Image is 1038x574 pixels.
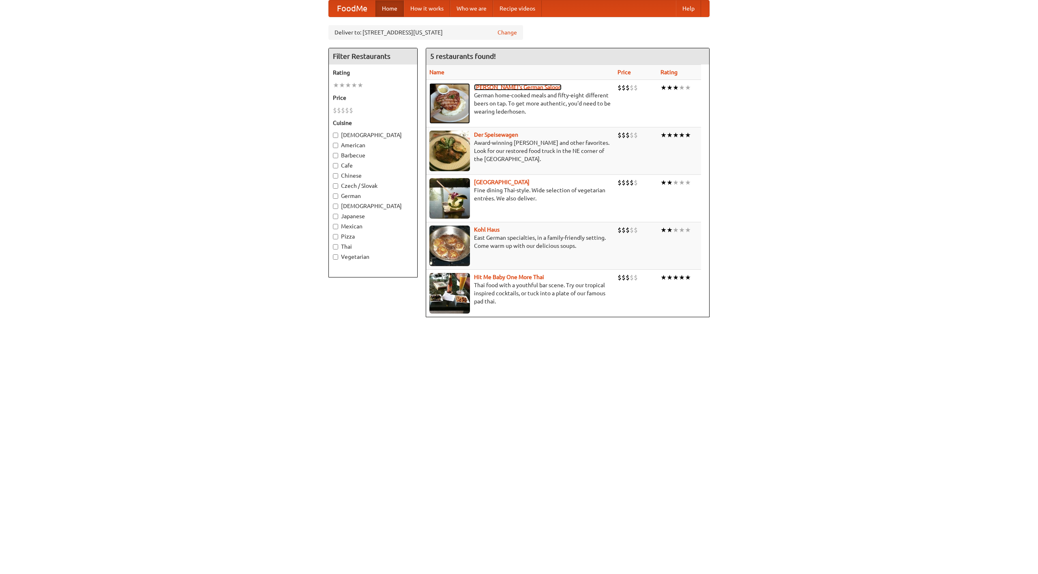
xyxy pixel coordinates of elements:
img: speisewagen.jpg [429,131,470,171]
label: American [333,141,413,149]
input: Mexican [333,224,338,229]
li: ★ [679,178,685,187]
img: babythai.jpg [429,273,470,314]
li: ★ [661,273,667,282]
label: [DEMOGRAPHIC_DATA] [333,202,413,210]
input: Barbecue [333,153,338,158]
li: ★ [661,226,667,234]
li: ★ [661,83,667,92]
input: German [333,193,338,199]
li: ★ [661,131,667,140]
a: [GEOGRAPHIC_DATA] [474,179,530,185]
img: satay.jpg [429,178,470,219]
a: Name [429,69,444,75]
li: $ [622,83,626,92]
li: ★ [333,81,339,90]
a: [PERSON_NAME]'s German Saloon [474,84,562,90]
div: Deliver to: [STREET_ADDRESS][US_STATE] [328,25,523,40]
a: Recipe videos [493,0,542,17]
li: $ [618,273,622,282]
li: ★ [673,226,679,234]
a: Change [498,28,517,37]
p: German home-cooked meals and fifty-eight different beers on tap. To get more authentic, you'd nee... [429,91,611,116]
li: ★ [679,226,685,234]
h5: Cuisine [333,119,413,127]
li: $ [622,226,626,234]
label: Thai [333,243,413,251]
li: $ [634,83,638,92]
li: ★ [685,131,691,140]
li: $ [349,106,353,115]
li: ★ [685,273,691,282]
label: Chinese [333,172,413,180]
li: $ [622,131,626,140]
p: East German specialties, in a family-friendly setting. Come warm up with our delicious soups. [429,234,611,250]
a: Price [618,69,631,75]
li: $ [618,178,622,187]
li: $ [634,178,638,187]
li: ★ [679,131,685,140]
li: ★ [685,178,691,187]
p: Award-winning [PERSON_NAME] and other favorites. Look for our restored food truck in the NE corne... [429,139,611,163]
a: Der Speisewagen [474,131,518,138]
li: ★ [679,83,685,92]
ng-pluralize: 5 restaurants found! [430,52,496,60]
h4: Filter Restaurants [329,48,417,64]
input: [DEMOGRAPHIC_DATA] [333,133,338,138]
li: $ [634,273,638,282]
input: Japanese [333,214,338,219]
h5: Rating [333,69,413,77]
li: $ [630,226,634,234]
label: Barbecue [333,151,413,159]
li: $ [630,273,634,282]
li: ★ [685,83,691,92]
li: $ [634,131,638,140]
li: ★ [673,178,679,187]
li: $ [626,83,630,92]
a: Help [676,0,701,17]
li: ★ [673,83,679,92]
label: Pizza [333,232,413,241]
input: Pizza [333,234,338,239]
li: ★ [667,273,673,282]
a: Rating [661,69,678,75]
p: Thai food with a youthful bar scene. Try our tropical inspired cocktails, or tuck into a plate of... [429,281,611,305]
li: ★ [351,81,357,90]
li: ★ [667,178,673,187]
img: esthers.jpg [429,83,470,124]
li: ★ [339,81,345,90]
input: American [333,143,338,148]
li: ★ [667,131,673,140]
li: ★ [667,83,673,92]
li: $ [618,131,622,140]
li: $ [333,106,337,115]
li: $ [341,106,345,115]
li: ★ [345,81,351,90]
li: $ [630,131,634,140]
a: FoodMe [329,0,375,17]
h5: Price [333,94,413,102]
input: Czech / Slovak [333,183,338,189]
li: $ [622,273,626,282]
li: $ [618,226,622,234]
a: Hit Me Baby One More Thai [474,274,544,280]
li: $ [337,106,341,115]
li: $ [622,178,626,187]
a: Home [375,0,404,17]
input: [DEMOGRAPHIC_DATA] [333,204,338,209]
label: German [333,192,413,200]
li: ★ [673,131,679,140]
b: Kohl Haus [474,226,500,233]
label: [DEMOGRAPHIC_DATA] [333,131,413,139]
li: ★ [661,178,667,187]
label: Mexican [333,222,413,230]
li: $ [630,83,634,92]
li: $ [634,226,638,234]
label: Vegetarian [333,253,413,261]
li: $ [630,178,634,187]
label: Japanese [333,212,413,220]
li: $ [626,273,630,282]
